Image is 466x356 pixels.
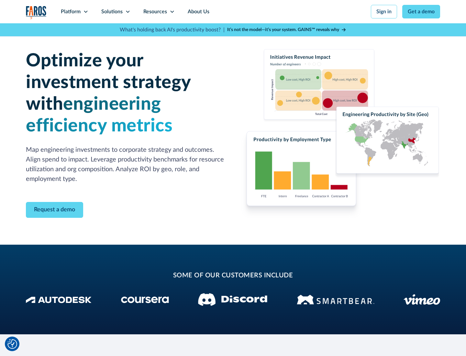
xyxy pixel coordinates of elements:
strong: It’s not the model—it’s your system. GAINS™ reveals why [227,28,339,32]
h2: some of our customers include [78,271,388,280]
span: engineering efficiency metrics [26,95,172,135]
img: Coursera Logo [121,296,169,303]
a: Contact Modal [26,202,83,218]
div: Solutions [101,8,123,16]
p: Map engineering investments to corporate strategy and outcomes. Align spend to impact. Leverage p... [26,145,225,184]
a: Get a demo [402,5,440,18]
div: Platform [61,8,81,16]
img: Revisit consent button [7,339,17,349]
img: Vimeo logo [404,294,440,305]
img: Smartbear Logo [297,294,374,306]
h1: Optimize your investment strategy with [26,50,225,137]
a: It’s not the model—it’s your system. GAINS™ reveals why [227,27,346,33]
img: Logo of the analytics and reporting company Faros. [26,6,47,19]
a: Sign in [371,5,397,18]
p: What's holding back AI's productivity boost? | [120,26,225,34]
img: Autodesk Logo [26,296,92,303]
button: Cookie Settings [7,339,17,349]
img: Discord logo [198,293,267,306]
a: home [26,6,47,19]
div: Resources [143,8,167,16]
img: Charts displaying initiatives revenue impact, productivity by employment type and engineering pro... [241,49,440,219]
